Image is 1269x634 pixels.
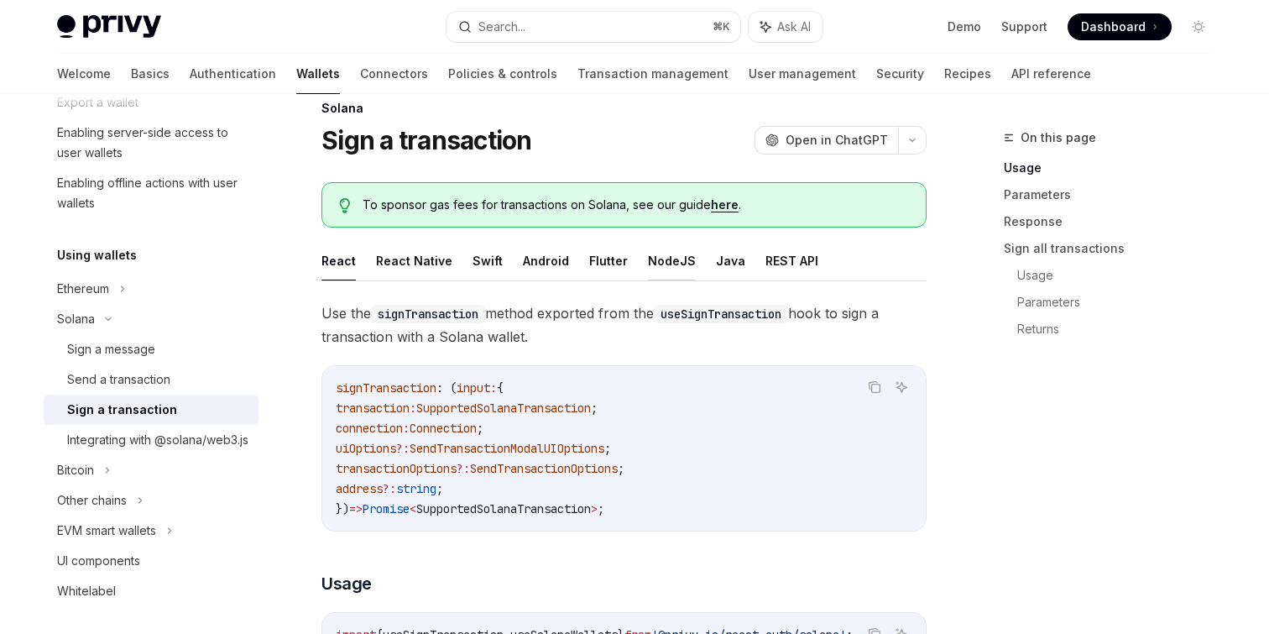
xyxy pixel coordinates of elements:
[470,461,618,476] span: SendTransactionOptions
[1021,128,1096,148] span: On this page
[336,481,383,496] span: address
[131,54,170,94] a: Basics
[336,421,403,436] span: connection
[589,241,628,280] button: Flutter
[321,125,532,155] h1: Sign a transaction
[67,400,177,420] div: Sign a transaction
[786,132,888,149] span: Open in ChatGPT
[1001,18,1047,35] a: Support
[57,460,94,480] div: Bitcoin
[577,54,728,94] a: Transaction management
[473,241,503,280] button: Swift
[1081,18,1146,35] span: Dashboard
[321,100,927,117] div: Solana
[416,501,591,516] span: SupportedSolanaTransaction
[44,168,258,218] a: Enabling offline actions with user wallets
[648,241,696,280] button: NodeJS
[1185,13,1212,40] button: Toggle dark mode
[44,364,258,395] a: Send a transaction
[436,481,443,496] span: ;
[777,18,811,35] span: Ask AI
[339,198,351,213] svg: Tip
[321,301,927,348] span: Use the method exported from the hook to sign a transaction with a Solana wallet.
[436,380,457,396] span: : (
[410,421,477,436] span: Connection
[336,461,457,476] span: transactionOptions
[57,279,109,299] div: Ethereum
[57,490,127,511] div: Other chains
[446,12,740,42] button: Search...⌘K
[497,380,504,396] span: {
[396,481,436,496] span: string
[67,430,248,450] div: Integrating with @solana/web3.js
[864,376,885,398] button: Copy the contents from the code block
[321,241,356,280] button: React
[57,551,140,571] div: UI components
[478,17,525,37] div: Search...
[890,376,912,398] button: Ask AI
[363,196,909,213] span: To sponsor gas fees for transactions on Solana, see our guide .
[654,305,788,323] code: useSignTransaction
[321,572,372,595] span: Usage
[448,54,557,94] a: Policies & controls
[1004,208,1225,235] a: Response
[410,441,604,456] span: SendTransactionModalUIOptions
[44,576,258,606] a: Whitelabel
[944,54,991,94] a: Recipes
[44,118,258,168] a: Enabling server-side access to user wallets
[713,20,730,34] span: ⌘ K
[57,54,111,94] a: Welcome
[67,369,170,390] div: Send a transaction
[1004,181,1225,208] a: Parameters
[410,501,416,516] span: <
[457,380,490,396] span: input
[598,501,604,516] span: ;
[1068,13,1172,40] a: Dashboard
[57,15,161,39] img: light logo
[190,54,276,94] a: Authentication
[416,401,591,416] span: SupportedSolanaTransaction
[1011,54,1091,94] a: API reference
[749,54,856,94] a: User management
[57,245,137,265] h5: Using wallets
[765,241,818,280] button: REST API
[1017,316,1225,343] a: Returns
[523,241,569,280] button: Android
[44,395,258,425] a: Sign a transaction
[716,241,745,280] button: Java
[403,421,410,436] span: :
[336,501,349,516] span: })
[57,123,248,163] div: Enabling server-side access to user wallets
[604,441,611,456] span: ;
[57,309,95,329] div: Solana
[1004,155,1225,181] a: Usage
[396,441,410,456] span: ?:
[618,461,624,476] span: ;
[457,461,470,476] span: ?:
[371,305,485,323] code: signTransaction
[591,401,598,416] span: ;
[490,380,497,396] span: :
[336,441,396,456] span: uiOptions
[1004,235,1225,262] a: Sign all transactions
[336,380,436,396] span: signTransaction
[749,12,822,42] button: Ask AI
[57,173,248,213] div: Enabling offline actions with user wallets
[44,334,258,364] a: Sign a message
[363,501,410,516] span: Promise
[336,401,410,416] span: transaction
[876,54,924,94] a: Security
[44,425,258,455] a: Integrating with @solana/web3.js
[57,581,116,601] div: Whitelabel
[948,18,981,35] a: Demo
[376,241,452,280] button: React Native
[1017,289,1225,316] a: Parameters
[296,54,340,94] a: Wallets
[44,546,258,576] a: UI components
[383,481,396,496] span: ?:
[711,197,739,212] a: here
[57,521,156,541] div: EVM smart wallets
[360,54,428,94] a: Connectors
[477,421,483,436] span: ;
[67,339,155,359] div: Sign a message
